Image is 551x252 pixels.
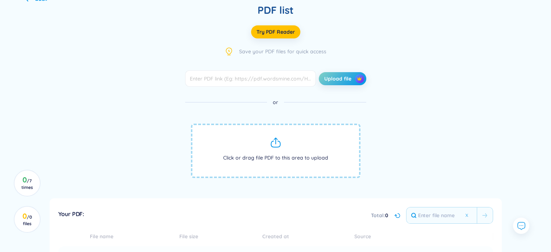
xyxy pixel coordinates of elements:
[324,75,351,82] span: Upload file
[21,178,33,190] span: / 7 times
[26,4,526,17] div: PDF list
[19,177,35,190] h3: 0
[385,211,388,219] span: 0
[58,210,84,218] h6: Your PDF:
[357,76,362,81] img: crown icon
[256,28,295,36] span: Try PDF Reader
[406,207,477,223] input: Enter file name
[185,70,316,87] input: Enter PDF link (Eg: https://pdf.wordsmine.com/Harry-and-the-Storm.pdf)
[19,213,35,226] h3: 0
[23,214,32,226] span: / 0 files
[26,25,526,38] a: Try PDF Reader
[191,124,360,178] span: Click or drag file PDF to this area to upload
[371,211,385,219] span: Total :
[251,25,300,38] button: Try PDF Reader
[267,95,284,109] span: or
[239,47,326,55] span: Save your PDF files for quick access
[319,72,366,85] button: Upload filecrown icon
